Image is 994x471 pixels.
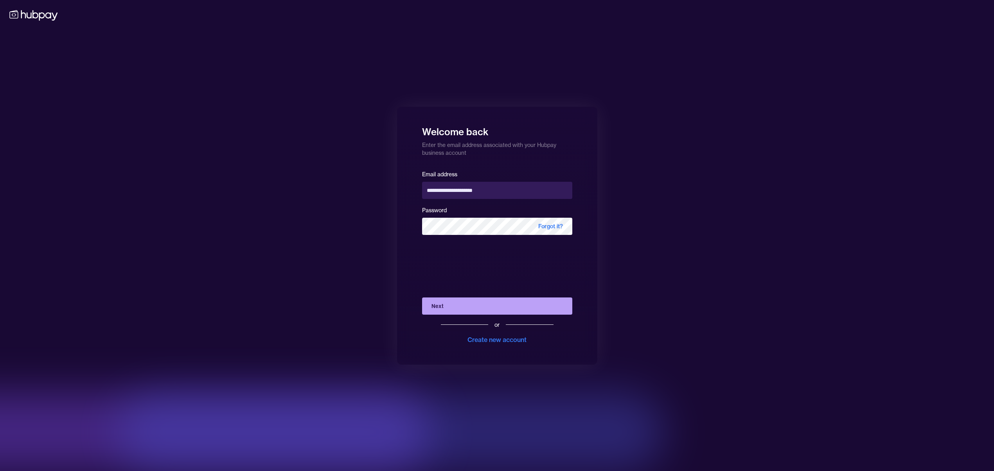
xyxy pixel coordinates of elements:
[529,218,572,235] span: Forgot it?
[422,121,572,138] h1: Welcome back
[422,207,447,214] label: Password
[494,321,500,329] div: or
[422,138,572,157] p: Enter the email address associated with your Hubpay business account
[467,335,527,344] div: Create new account
[422,297,572,315] button: Next
[422,171,457,178] label: Email address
